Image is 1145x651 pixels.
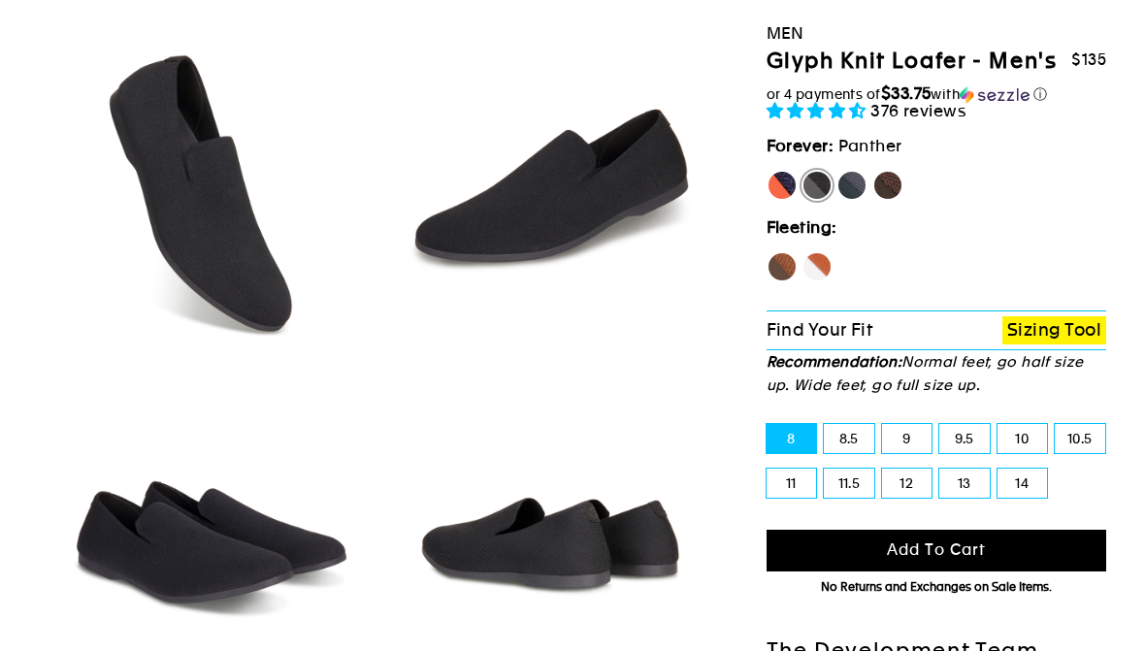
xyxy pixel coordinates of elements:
[767,84,1107,104] div: or 4 payments of with
[824,469,874,498] label: 11.5
[887,540,986,559] span: Add to cart
[767,469,817,498] label: 11
[1002,316,1106,344] a: Sizing Tool
[767,170,798,201] label: [PERSON_NAME]
[767,217,837,237] strong: Fleeting:
[824,424,874,453] label: 8.5
[801,251,833,282] label: Fox
[821,580,1052,594] span: No Returns and Exchanges on Sale Items.
[48,29,372,353] img: Panther
[767,251,798,282] label: Hawk
[767,319,873,340] span: Find Your Fit
[767,350,1107,397] p: Normal feet, go half size up. Wide feet, go full size up.
[767,84,1107,104] div: or 4 payments of$33.75withSezzle Click to learn more about Sezzle
[767,353,902,370] strong: Recommendation:
[836,170,867,201] label: Rhino
[1071,50,1106,69] span: $135
[998,469,1048,498] label: 14
[870,101,966,120] span: 376 reviews
[939,469,990,498] label: 13
[882,424,932,453] label: 9
[872,170,903,201] label: Mustang
[767,101,871,120] span: 4.73 stars
[767,20,1107,47] div: Men
[1055,424,1105,453] label: 10.5
[838,136,902,155] span: Panther
[882,469,932,498] label: 12
[801,170,833,201] label: Panther
[767,424,817,453] label: 8
[767,530,1107,571] button: Add to cart
[767,48,1058,76] h1: Glyph Knit Loafer - Men's
[389,29,713,353] img: Panther
[960,86,1030,104] img: Sezzle
[881,83,932,103] span: $33.75
[767,136,834,155] strong: Forever:
[998,424,1048,453] label: 10
[939,424,990,453] label: 9.5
